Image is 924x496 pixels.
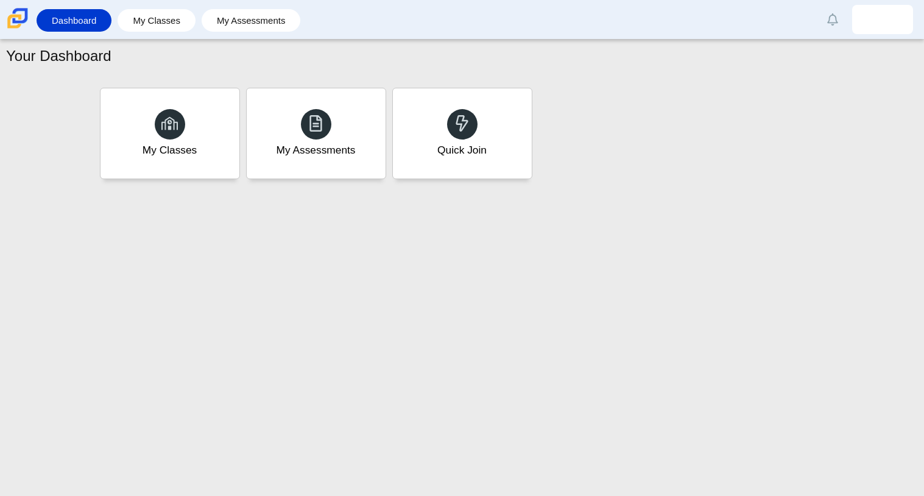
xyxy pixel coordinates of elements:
[277,143,356,158] div: My Assessments
[208,9,295,32] a: My Assessments
[246,88,386,179] a: My Assessments
[6,46,111,66] h1: Your Dashboard
[819,6,846,33] a: Alerts
[5,5,30,31] img: Carmen School of Science & Technology
[143,143,197,158] div: My Classes
[852,5,913,34] a: luciano.espinosa.ThV6yV
[5,23,30,33] a: Carmen School of Science & Technology
[437,143,487,158] div: Quick Join
[873,10,892,29] img: luciano.espinosa.ThV6yV
[392,88,532,179] a: Quick Join
[100,88,240,179] a: My Classes
[124,9,189,32] a: My Classes
[43,9,105,32] a: Dashboard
